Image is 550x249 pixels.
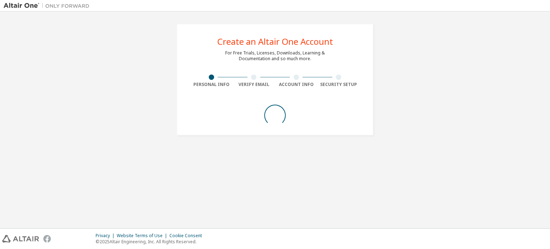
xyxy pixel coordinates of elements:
div: For Free Trials, Licenses, Downloads, Learning & Documentation and so much more. [225,50,325,62]
div: Verify Email [233,82,275,87]
div: Create an Altair One Account [217,37,333,46]
img: facebook.svg [43,235,51,243]
img: Altair One [4,2,93,9]
div: Security Setup [318,82,360,87]
img: altair_logo.svg [2,235,39,243]
div: Website Terms of Use [117,233,169,239]
div: Account Info [275,82,318,87]
p: © 2025 Altair Engineering, Inc. All Rights Reserved. [96,239,206,245]
div: Cookie Consent [169,233,206,239]
div: Privacy [96,233,117,239]
div: Personal Info [190,82,233,87]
